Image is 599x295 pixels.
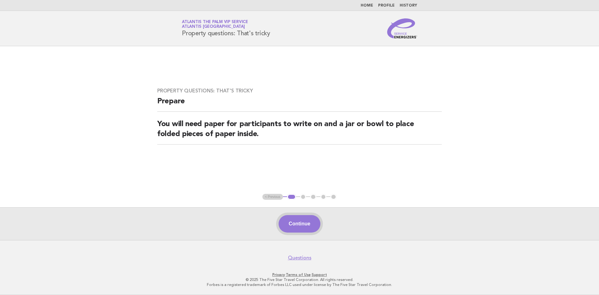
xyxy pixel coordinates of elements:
[182,25,245,29] span: Atlantis [GEOGRAPHIC_DATA]
[287,194,296,200] button: 1
[378,4,395,7] a: Profile
[288,255,311,261] a: Questions
[272,273,285,277] a: Privacy
[312,273,327,277] a: Support
[182,20,270,37] h1: Property questions: That's tricky
[109,282,490,287] p: Forbes is a registered trademark of Forbes LLC used under license by The Five Star Travel Corpora...
[157,119,442,145] h2: You will need paper for participants to write on and a jar or bowl to place folded pieces of pape...
[279,215,320,233] button: Continue
[387,18,417,38] img: Service Energizers
[400,4,417,7] a: History
[157,96,442,112] h2: Prepare
[157,88,442,94] h3: Property questions: That's tricky
[109,277,490,282] p: © 2025 The Five Star Travel Corporation. All rights reserved.
[286,273,311,277] a: Terms of Use
[361,4,373,7] a: Home
[182,20,248,29] a: Atlantis The Palm VIP ServiceAtlantis [GEOGRAPHIC_DATA]
[109,272,490,277] p: · ·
